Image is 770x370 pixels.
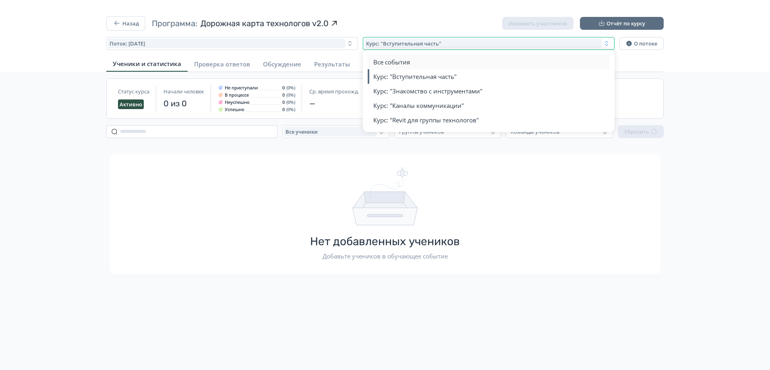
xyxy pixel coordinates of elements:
button: Отчёт по курсу [580,17,664,30]
span: Курс: "Вступительная часть" [366,40,441,47]
span: Неуспешно [225,100,250,105]
span: Ср. время прохожд. [309,88,359,95]
span: В процессе [225,93,249,97]
span: (0%) [286,100,295,105]
span: Все события [373,58,410,66]
span: Добавьте учеников в обучающее событие [323,251,448,261]
span: 0 [282,107,285,112]
span: Ученики и статистика [113,60,181,68]
span: — [309,98,359,109]
button: Курс: "Каналы коммуникации" [373,98,605,113]
span: Курс: "Вступительная часть" [373,72,457,81]
button: Все события [373,55,605,69]
span: 0 из 0 [164,98,204,109]
span: Дорожная карта технологов v2.0 [201,18,329,29]
span: Курс: "Каналы коммуникации" [373,101,464,110]
button: Сбросить [618,125,664,138]
span: (0%) [286,93,295,97]
span: Результаты [314,60,350,68]
span: Программа: [152,18,197,29]
span: Активно [120,101,142,107]
span: Начали человек [164,88,204,95]
span: Курс: "Знакомство с инструментами" [373,87,482,95]
span: (0%) [286,107,295,112]
button: Курс: "Вступительная часть" [373,69,605,84]
button: Курс: "Знакомство с инструментами" [373,84,605,98]
button: Курс: "Вступительная часть" [363,37,615,50]
span: 0 [282,100,285,105]
span: Все ученики [286,128,318,135]
span: Статус курса [118,88,149,95]
span: Нет добавленных учеников [310,235,460,248]
span: Курс: "Revit для группы технологов" [373,116,479,124]
button: Изменить участников [502,17,573,30]
span: Не приступали [225,85,258,90]
span: Поток: 09.06.2025 [110,40,145,47]
button: Назад [106,16,145,31]
button: Все ученики [282,125,389,138]
button: Поток: [DATE] [106,37,358,50]
span: 0 [282,85,285,90]
span: Обсуждение [263,60,301,68]
span: Проверка ответов [194,60,250,68]
span: Успешно [225,107,244,112]
span: 0 [282,93,285,97]
button: Курс: "Revit для группы технологов" [373,113,605,127]
span: (0%) [286,85,295,90]
button: О потоке [619,37,664,50]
